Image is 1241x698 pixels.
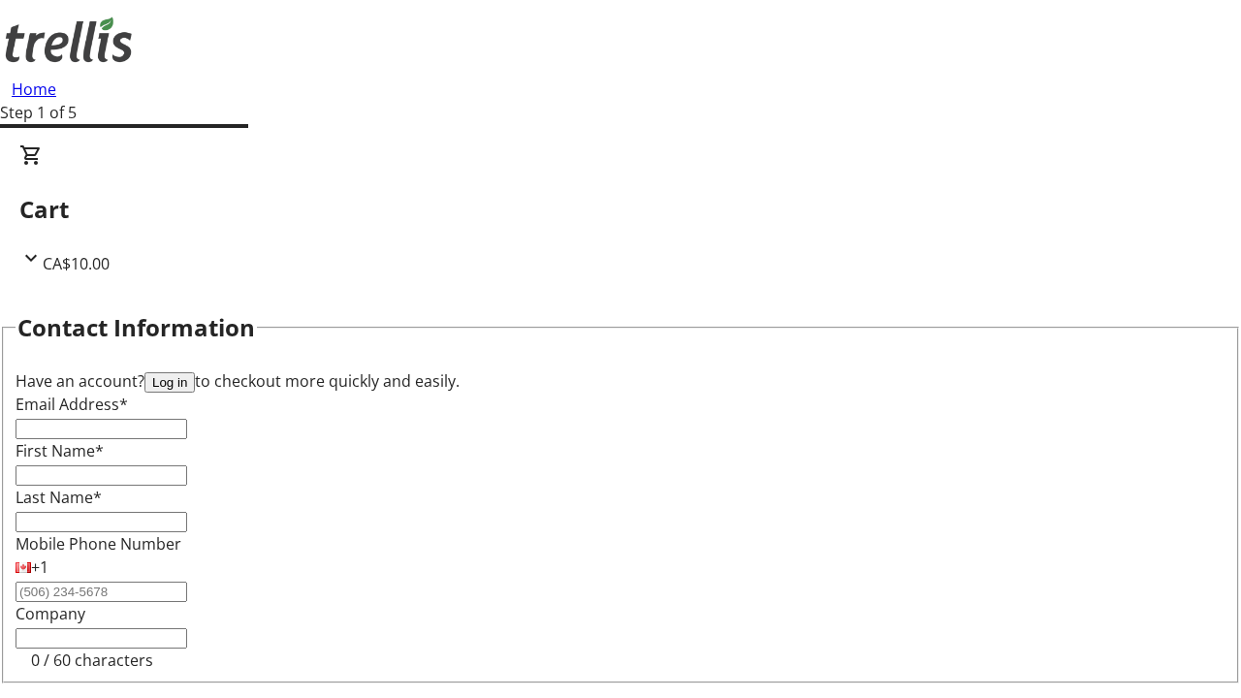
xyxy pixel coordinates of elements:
div: Have an account? to checkout more quickly and easily. [16,369,1225,393]
h2: Contact Information [17,310,255,345]
tr-character-limit: 0 / 60 characters [31,650,153,671]
span: CA$10.00 [43,253,110,274]
input: (506) 234-5678 [16,582,187,602]
label: Company [16,603,85,624]
div: CartCA$10.00 [19,143,1222,275]
button: Log in [144,372,195,393]
label: Last Name* [16,487,102,508]
label: First Name* [16,440,104,461]
h2: Cart [19,192,1222,227]
label: Mobile Phone Number [16,533,181,555]
label: Email Address* [16,394,128,415]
